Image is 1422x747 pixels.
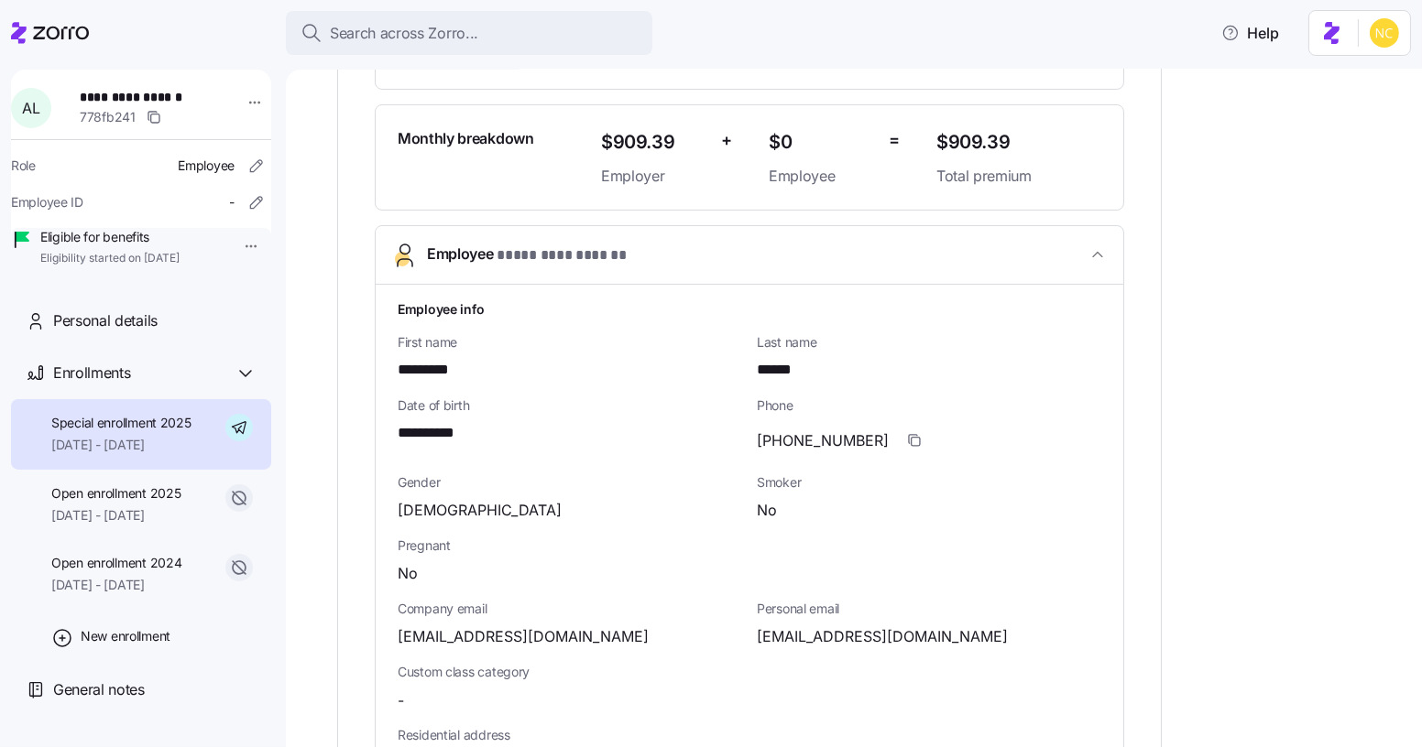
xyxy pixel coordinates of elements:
[601,165,706,188] span: Employer
[757,429,889,452] span: [PHONE_NUMBER]
[757,473,1101,492] span: Smoker
[769,127,874,157] span: $0
[757,499,777,522] span: No
[398,663,742,681] span: Custom class category
[427,243,629,267] span: Employee
[51,554,181,572] span: Open enrollment 2024
[40,251,180,266] span: Eligibility started on [DATE]
[398,600,742,618] span: Company email
[51,506,180,525] span: [DATE] - [DATE]
[398,127,534,150] span: Monthly breakdown
[22,101,39,115] span: A L
[51,414,191,432] span: Special enrollment 2025
[757,600,1101,618] span: Personal email
[286,11,652,55] button: Search across Zorro...
[178,157,235,175] span: Employee
[40,228,180,246] span: Eligible for benefits
[889,127,900,154] span: =
[51,436,191,454] span: [DATE] - [DATE]
[398,473,742,492] span: Gender
[330,22,478,45] span: Search across Zorro...
[757,396,1101,415] span: Phone
[936,165,1101,188] span: Total premium
[398,625,649,648] span: [EMAIL_ADDRESS][DOMAIN_NAME]
[769,165,874,188] span: Employee
[757,625,1008,648] span: [EMAIL_ADDRESS][DOMAIN_NAME]
[398,536,1101,555] span: Pregnant
[51,484,180,503] span: Open enrollment 2025
[398,562,418,585] span: No
[81,627,170,645] span: New enrollment
[398,333,742,352] span: First name
[721,127,732,154] span: +
[1221,22,1279,44] span: Help
[757,333,1101,352] span: Last name
[936,127,1101,157] span: $909.39
[601,127,706,157] span: $909.39
[398,689,404,712] span: -
[398,726,1101,744] span: Residential address
[1370,18,1399,48] img: e03b911e832a6112bf72643c5874f8d8
[398,499,562,522] span: [DEMOGRAPHIC_DATA]
[11,157,36,175] span: Role
[51,576,181,594] span: [DATE] - [DATE]
[398,396,742,415] span: Date of birth
[1207,15,1294,51] button: Help
[53,362,130,384] span: Enrollments
[11,193,83,211] span: Employee ID
[53,309,158,332] span: Personal details
[53,678,145,701] span: General notes
[229,193,235,211] span: -
[398,299,1101,319] h1: Employee info
[80,108,136,126] span: 778fb241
